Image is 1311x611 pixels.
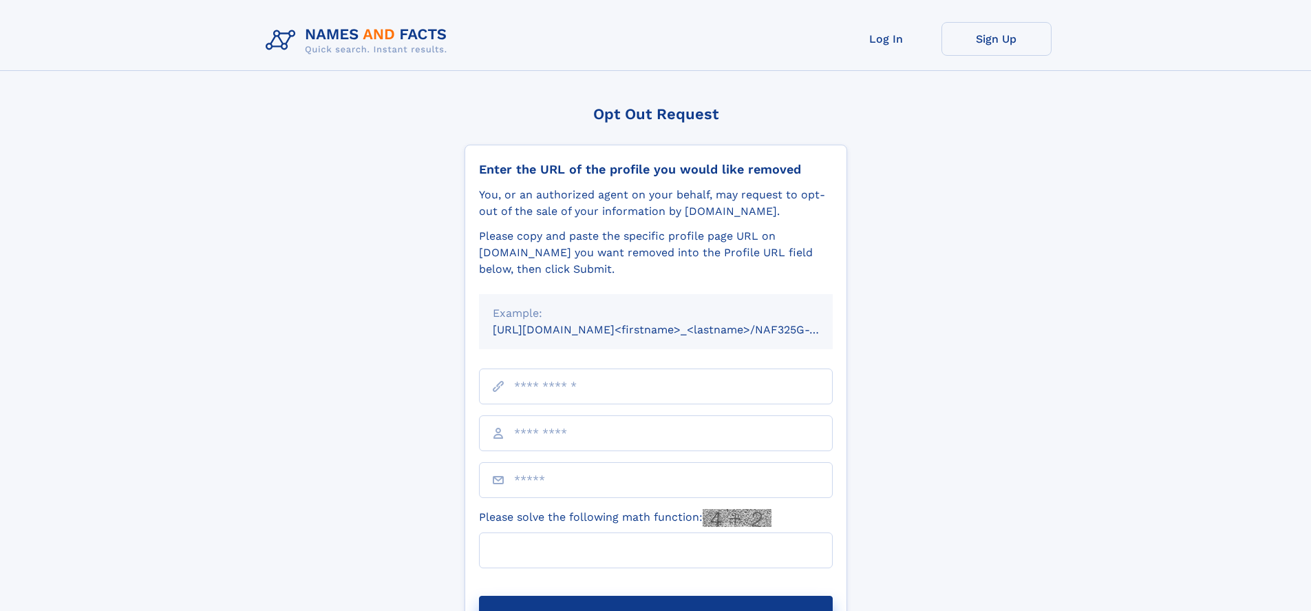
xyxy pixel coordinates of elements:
[941,22,1052,56] a: Sign Up
[493,305,819,322] div: Example:
[465,105,847,123] div: Opt Out Request
[260,22,458,59] img: Logo Names and Facts
[479,228,833,278] div: Please copy and paste the specific profile page URL on [DOMAIN_NAME] you want removed into the Pr...
[831,22,941,56] a: Log In
[479,509,771,527] label: Please solve the following math function:
[493,323,859,336] small: [URL][DOMAIN_NAME]<firstname>_<lastname>/NAF325G-xxxxxxxx
[479,187,833,220] div: You, or an authorized agent on your behalf, may request to opt-out of the sale of your informatio...
[479,162,833,177] div: Enter the URL of the profile you would like removed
